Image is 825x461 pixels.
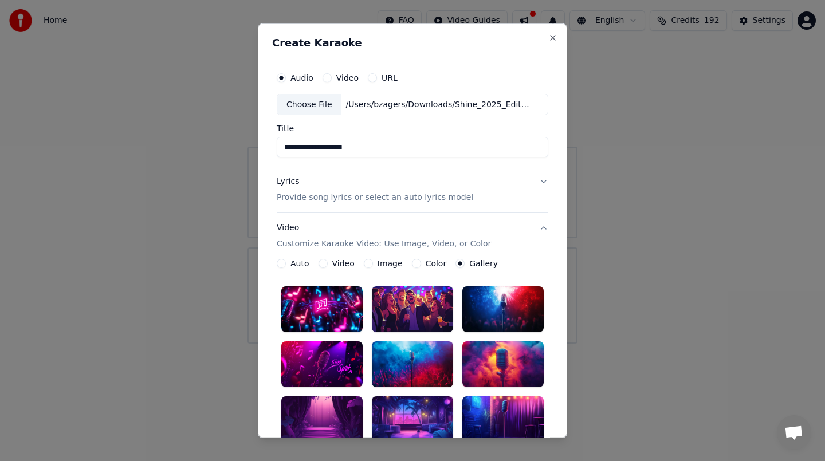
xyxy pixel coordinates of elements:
label: Image [378,259,403,267]
label: Color [426,259,447,267]
label: Auto [290,259,309,267]
p: Customize Karaoke Video: Use Image, Video, or Color [277,238,491,250]
div: Lyrics [277,176,299,187]
label: Audio [290,73,313,81]
p: Provide song lyrics or select an auto lyrics model [277,192,473,203]
label: URL [382,73,398,81]
button: VideoCustomize Karaoke Video: Use Image, Video, or Color [277,213,548,259]
div: Choose File [277,94,341,115]
h2: Create Karaoke [272,37,553,48]
div: /Users/bzagers/Downloads/Shine_2025_Edited.mp3 [341,98,536,110]
label: Video [332,259,355,267]
button: LyricsProvide song lyrics or select an auto lyrics model [277,167,548,212]
label: Title [277,124,548,132]
div: Video [277,222,491,250]
label: Gallery [469,259,498,267]
label: Video [336,73,359,81]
